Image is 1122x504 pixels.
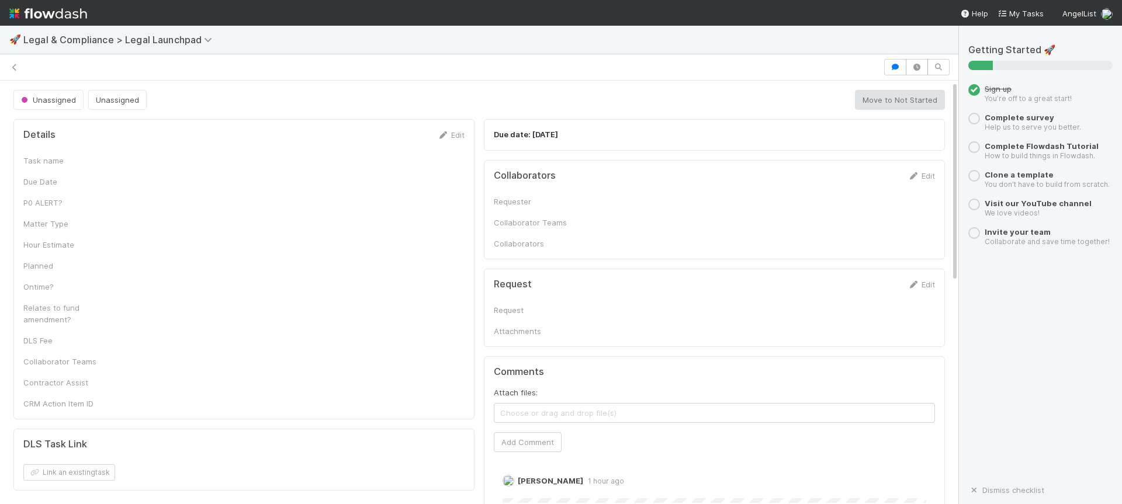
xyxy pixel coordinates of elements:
[494,387,538,398] label: Attach files:
[985,94,1072,103] small: You’re off to a great start!
[494,366,935,378] h5: Comments
[9,4,87,23] img: logo-inverted-e16ddd16eac7371096b0.svg
[985,199,1092,208] a: Visit our YouTube channel
[23,302,111,325] div: Relates to fund amendment?
[985,208,1040,217] small: We love videos!
[494,196,581,207] div: Requester
[494,130,558,139] strong: Due date: [DATE]
[494,304,581,316] div: Request
[23,34,218,46] span: Legal & Compliance > Legal Launchpad
[23,155,111,166] div: Task name
[985,123,1081,131] small: Help us to serve you better.
[23,356,111,367] div: Collaborator Teams
[998,8,1044,19] a: My Tasks
[494,217,581,228] div: Collaborator Teams
[23,176,111,187] div: Due Date
[494,404,934,422] span: Choose or drag and drop file(s)
[985,84,1012,93] span: Sign up
[985,151,1095,160] small: How to build things in Flowdash.
[998,9,1044,18] span: My Tasks
[968,44,1113,56] h5: Getting Started 🚀
[23,335,111,346] div: DLS Fee
[23,464,115,481] button: Link an existingtask
[23,129,56,141] h5: Details
[494,238,581,249] div: Collaborators
[1101,8,1113,20] img: avatar_a9dc15fe-0eaf-4eb9-9188-2685c8717549.png
[985,227,1051,237] a: Invite your team
[494,170,556,182] h5: Collaborators
[23,260,111,272] div: Planned
[23,197,111,208] div: P0 ALERT?
[908,171,935,180] a: Edit
[23,281,111,293] div: Ontime?
[518,476,583,485] span: [PERSON_NAME]
[23,439,87,450] h5: DLS Task Link
[985,180,1110,189] small: You don’t have to build from scratch.
[23,239,111,251] div: Hour Estimate
[985,237,1110,246] small: Collaborate and save time together!
[985,141,1099,151] a: Complete Flowdash Tutorial
[985,113,1054,122] a: Complete survey
[23,377,111,388] div: Contractor Assist
[494,279,532,290] h5: Request
[19,95,76,105] span: Unassigned
[855,90,945,110] button: Move to Not Started
[494,325,581,337] div: Attachments
[9,34,21,44] span: 🚀
[437,130,465,140] a: Edit
[503,475,514,486] img: avatar_a9dc15fe-0eaf-4eb9-9188-2685c8717549.png
[23,398,111,409] div: CRM Action Item ID
[494,432,562,452] button: Add Comment
[968,485,1044,495] a: Dismiss checklist
[908,280,935,289] a: Edit
[985,170,1054,179] a: Clone a template
[1062,9,1096,18] span: AngelList
[583,477,624,485] span: 1 hour ago
[13,90,84,110] button: Unassigned
[960,8,988,19] div: Help
[23,218,111,230] div: Matter Type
